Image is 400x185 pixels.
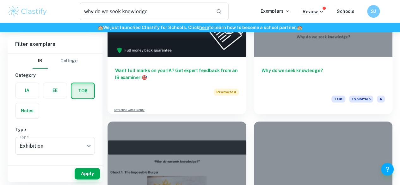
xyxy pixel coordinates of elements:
a: Schools [337,9,354,14]
p: Review [303,8,324,15]
span: A [377,96,385,102]
span: TOK [331,96,345,102]
input: Search for any exemplars... [80,3,211,20]
button: Notes [15,103,39,118]
a: here [199,25,209,30]
button: Help and Feedback [381,163,394,176]
button: IB [33,53,48,69]
h6: Type [15,126,95,133]
span: Promoted [214,89,239,96]
span: 🏫 [98,25,103,30]
p: Exemplars [261,8,290,15]
button: College [60,53,77,69]
button: IA [15,83,39,98]
span: Exhibition [349,96,373,102]
span: 🎯 [142,75,147,80]
h6: Category [15,72,95,79]
button: SJ [367,5,380,18]
h6: Why do we seek knowledge? [262,67,385,88]
h6: SJ [370,8,377,15]
h6: We just launched Clastify for Schools. Click to learn how to become a school partner. [1,24,399,31]
button: EE [43,83,67,98]
h6: Want full marks on your IA ? Get expert feedback from an IB examiner! [115,67,239,81]
img: Clastify logo [8,5,48,18]
a: Advertise with Clastify [114,108,145,112]
button: Apply [75,168,100,179]
h6: Filter exemplars [8,35,102,53]
div: Exhibition [15,137,95,155]
button: TOK [71,83,94,98]
label: Type [20,134,29,139]
span: 🏫 [297,25,302,30]
div: Filter type choice [33,53,77,69]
